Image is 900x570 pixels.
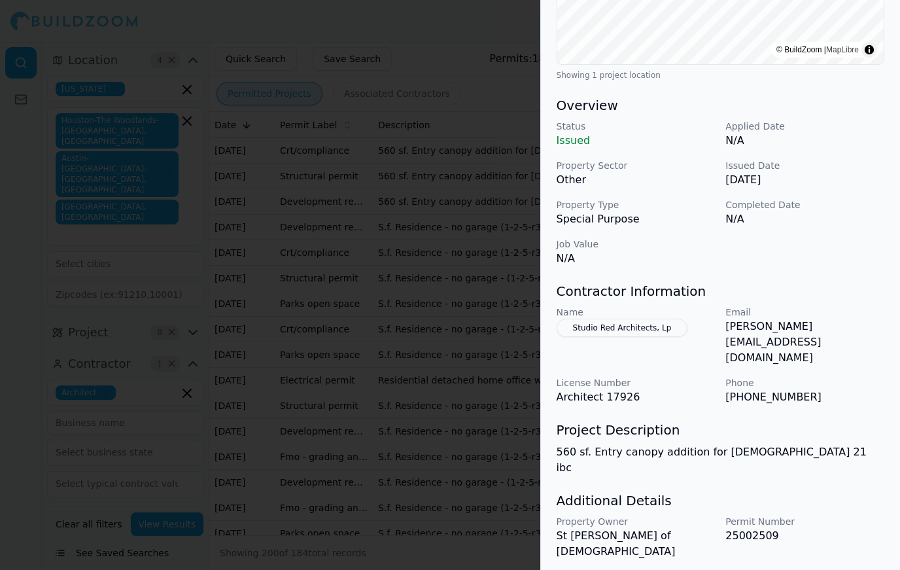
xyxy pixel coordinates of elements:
p: Other [557,172,716,188]
p: Job Value [557,238,716,251]
p: N/A [557,251,716,266]
p: License Number [557,376,716,389]
p: 25002509 [725,528,884,544]
summary: Toggle attribution [861,42,877,58]
p: [PHONE_NUMBER] [725,389,884,405]
h3: Contractor Information [557,282,884,300]
a: MapLibre [826,45,859,54]
h3: Overview [557,96,884,115]
p: St [PERSON_NAME] of [DEMOGRAPHIC_DATA] [557,528,716,560]
p: N/A [725,133,884,149]
p: [PERSON_NAME][EMAIL_ADDRESS][DOMAIN_NAME] [725,319,884,366]
p: Permit Number [725,515,884,528]
p: Status [557,120,716,133]
p: Property Sector [557,159,716,172]
div: Showing 1 project location [557,70,884,80]
p: Email [725,306,884,319]
p: N/A [725,211,884,227]
button: Studio Red Architects, Lp [557,319,688,337]
p: Applied Date [725,120,884,133]
p: Issued Date [725,159,884,172]
p: [DATE] [725,172,884,188]
h3: Additional Details [557,491,884,510]
p: Completed Date [725,198,884,211]
p: Issued [557,133,716,149]
p: Name [557,306,716,319]
h3: Project Description [557,421,884,439]
p: Property Type [557,198,716,211]
p: Property Owner [557,515,716,528]
p: Special Purpose [557,211,716,227]
div: © BuildZoom | [776,43,859,56]
p: Architect 17926 [557,389,716,405]
p: Phone [725,376,884,389]
p: 560 sf. Entry canopy addition for [DEMOGRAPHIC_DATA] 21 ibc [557,444,884,476]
